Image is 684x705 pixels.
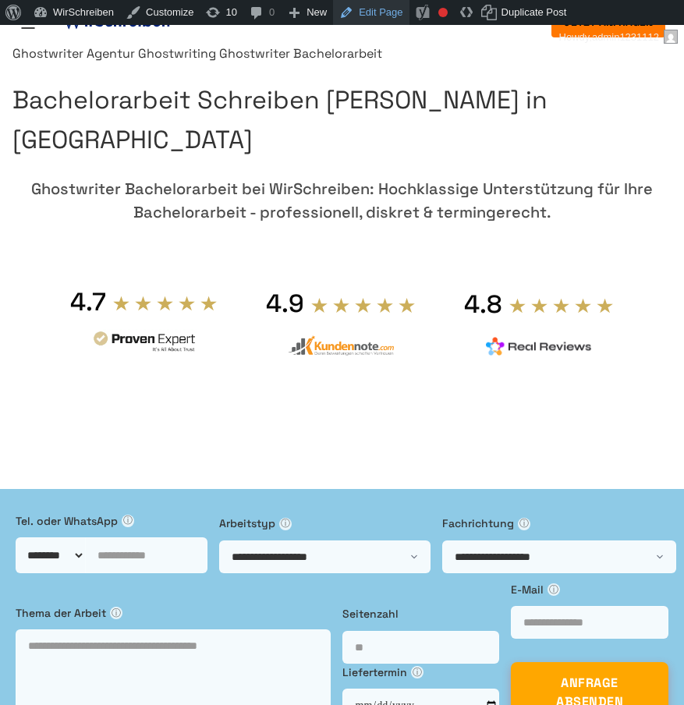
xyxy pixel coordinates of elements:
[16,512,207,530] label: Tel. oder WhatsApp
[442,515,676,532] label: Fachrichtung
[518,518,530,530] span: ⓘ
[70,286,106,317] div: 4.7
[266,288,304,319] div: 4.9
[342,664,500,681] label: Liefertermin
[16,604,331,622] label: Thema der Arbeit
[12,45,135,62] a: Ghostwriter Agentur
[438,8,448,17] div: Focus keyphrase not set
[342,605,500,622] label: Seitenzahl
[548,583,560,596] span: ⓘ
[219,45,382,62] span: Ghostwriter Bachelorarbeit
[511,581,668,598] label: E-Mail
[464,289,502,320] div: 4.8
[122,515,134,527] span: ⓘ
[279,518,292,530] span: ⓘ
[138,45,216,62] a: Ghostwriting
[554,25,684,50] a: Howdy,
[310,296,416,314] img: stars
[219,515,431,532] label: Arbeitstyp
[12,177,672,224] div: Ghostwriter Bachelorarbeit bei WirSchreiben: Hochklassige Unterstützung für Ihre Bachelorarbeit -...
[411,666,424,678] span: ⓘ
[112,295,218,312] img: stars
[110,607,122,619] span: ⓘ
[288,335,394,356] img: kundennote
[592,31,659,43] span: admin1231112
[486,337,592,356] img: realreviews
[509,297,615,314] img: stars
[12,80,672,160] h1: Bachelorarbeit Schreiben [PERSON_NAME] in [GEOGRAPHIC_DATA]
